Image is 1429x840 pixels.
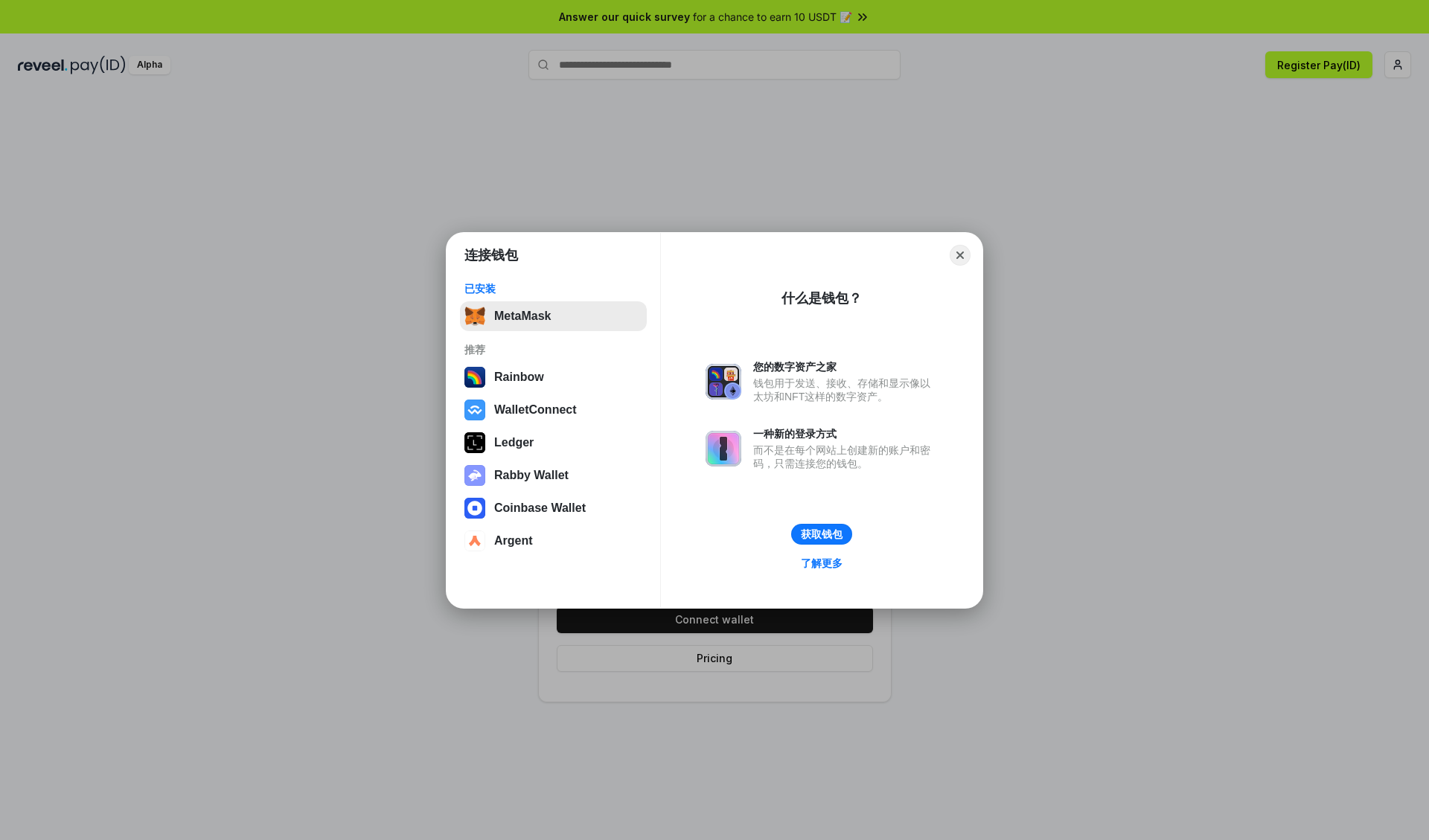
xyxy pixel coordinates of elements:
[464,465,485,486] img: svg+xml,%3Csvg%20xmlns%3D%22http%3A%2F%2Fwww.w3.org%2F2000%2Fsvg%22%20fill%3D%22none%22%20viewBox...
[801,528,843,541] div: 获取钱包
[706,364,741,400] img: svg+xml,%3Csvg%20xmlns%3D%22http%3A%2F%2Fwww.w3.org%2F2000%2Fsvg%22%20fill%3D%22none%22%20viewBox...
[494,501,586,515] div: Coinbase Wallet
[781,289,862,307] div: 什么是钱包？
[494,469,569,482] div: Rabby Wallet
[464,530,485,551] img: svg+xml,%3Csvg%20width%3D%2228%22%20height%3D%2228%22%20viewBox%3D%220%200%2028%2028%22%20fill%3D...
[460,301,647,331] button: MetaMask
[460,526,647,556] button: Argent
[460,493,647,523] button: Coinbase Wallet
[801,557,843,570] div: 了解更多
[494,403,577,417] div: WalletConnect
[464,306,485,327] img: svg+xml,%3Csvg%20fill%3D%22none%22%20height%3D%2233%22%20viewBox%3D%220%200%2035%2033%22%20width%...
[791,524,852,545] button: 获取钱包
[753,443,938,470] div: 而不是在每个网站上创建新的账户和密码，只需连接您的钱包。
[460,395,647,425] button: WalletConnect
[464,498,485,519] img: svg+xml,%3Csvg%20width%3D%2228%22%20height%3D%2228%22%20viewBox%3D%220%200%2028%2028%22%20fill%3D...
[792,554,851,573] a: 了解更多
[464,432,485,453] img: svg+xml,%3Csvg%20xmlns%3D%22http%3A%2F%2Fwww.w3.org%2F2000%2Fsvg%22%20width%3D%2228%22%20height%3...
[706,431,741,467] img: svg+xml,%3Csvg%20xmlns%3D%22http%3A%2F%2Fwww.w3.org%2F2000%2Fsvg%22%20fill%3D%22none%22%20viewBox...
[494,534,533,548] div: Argent
[464,400,485,420] img: svg+xml,%3Csvg%20width%3D%2228%22%20height%3D%2228%22%20viewBox%3D%220%200%2028%2028%22%20fill%3D...
[464,246,518,264] h1: 连接钱包
[460,428,647,458] button: Ledger
[464,282,642,295] div: 已安装
[494,310,551,323] div: MetaMask
[950,245,971,266] button: Close
[464,343,642,356] div: 推荐
[464,367,485,388] img: svg+xml,%3Csvg%20width%3D%22120%22%20height%3D%22120%22%20viewBox%3D%220%200%20120%20120%22%20fil...
[494,436,534,449] div: Ledger
[753,360,938,373] div: 您的数字资产之家
[460,362,647,392] button: Rainbow
[460,461,647,490] button: Rabby Wallet
[494,371,544,384] div: Rainbow
[753,427,938,440] div: 一种新的登录方式
[753,376,938,403] div: 钱包用于发送、接收、存储和显示像以太坊和NFT这样的数字资产。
